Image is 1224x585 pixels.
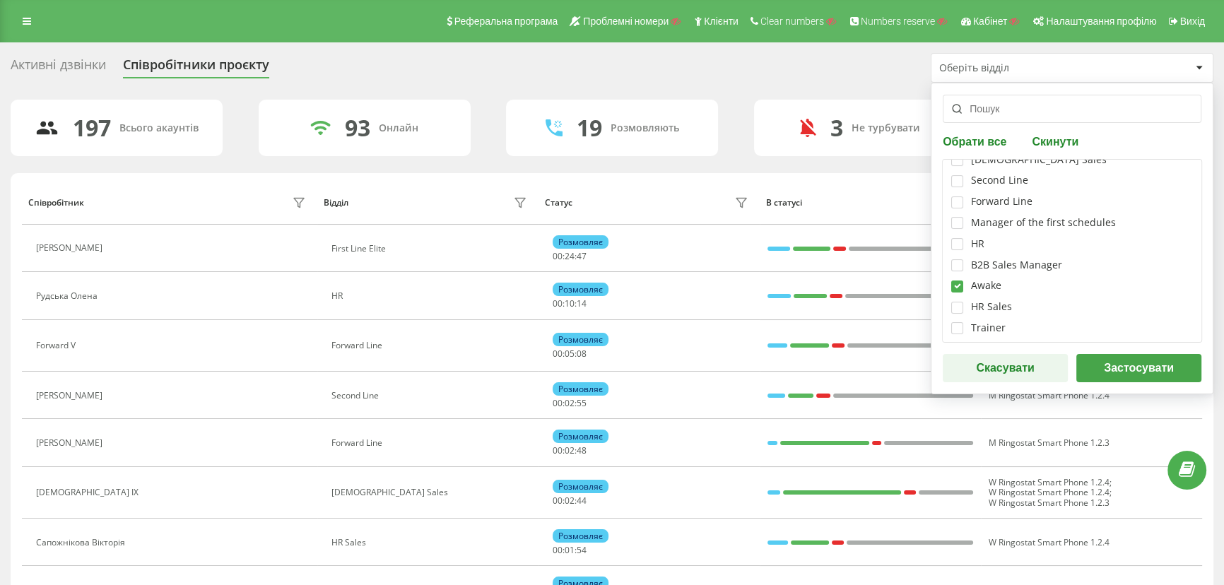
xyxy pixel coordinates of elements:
[36,538,129,548] div: Сапожнікова Вікторія
[1180,16,1205,27] span: Вихід
[553,235,608,249] div: Розмовляє
[943,95,1201,123] input: Пошук
[331,538,531,548] div: HR Sales
[119,122,199,134] div: Всього акаунтів
[553,333,608,346] div: Розмовляє
[553,430,608,443] div: Розмовляє
[971,259,1062,271] div: B2B Sales Manager
[553,250,563,262] span: 00
[565,348,575,360] span: 05
[553,299,587,309] div: : :
[553,348,563,360] span: 00
[577,495,587,507] span: 44
[553,446,587,456] div: : :
[565,444,575,456] span: 02
[36,341,79,350] div: Forward V
[989,389,1110,401] span: M Ringostat Smart Phone 1.2.4
[379,122,418,134] div: Онлайн
[577,114,602,141] div: 19
[553,495,563,507] span: 00
[577,444,587,456] span: 48
[971,217,1116,229] div: Manager of the first schedules
[545,198,572,208] div: Статус
[971,280,1001,292] div: Awake
[565,297,575,309] span: 10
[553,496,587,506] div: : :
[553,444,563,456] span: 00
[331,487,531,497] div: [DEMOGRAPHIC_DATA] Sales
[577,297,587,309] span: 14
[553,252,587,261] div: : :
[766,198,974,208] div: В статусі
[565,544,575,556] span: 01
[565,495,575,507] span: 02
[553,529,608,543] div: Розмовляє
[973,16,1008,27] span: Кабінет
[861,16,935,27] span: Numbers reserve
[28,198,84,208] div: Співробітник
[11,57,106,79] div: Активні дзвінки
[553,297,563,309] span: 00
[989,536,1110,548] span: W Ringostat Smart Phone 1.2.4
[971,175,1028,187] div: Second Line
[345,114,370,141] div: 93
[454,16,558,27] span: Реферальна програма
[36,438,106,448] div: [PERSON_NAME]
[36,291,101,301] div: Рудська Олена
[331,438,531,448] div: Forward Line
[553,382,608,396] div: Розмовляє
[971,154,1107,166] div: [DEMOGRAPHIC_DATA] Sales
[989,476,1110,488] span: W Ringostat Smart Phone 1.2.4
[331,391,531,401] div: Second Line
[577,397,587,409] span: 55
[611,122,679,134] div: Розмовляють
[331,244,531,254] div: First Line Elite
[583,16,669,27] span: Проблемні номери
[943,134,1011,148] button: Обрати все
[331,291,531,301] div: HR
[989,497,1110,509] span: W Ringostat Smart Phone 1.2.3
[36,391,106,401] div: [PERSON_NAME]
[553,480,608,493] div: Розмовляє
[565,250,575,262] span: 24
[553,283,608,296] div: Розмовляє
[989,437,1110,449] span: M Ringostat Smart Phone 1.2.3
[577,250,587,262] span: 47
[553,398,587,408] div: : :
[123,57,269,79] div: Співробітники проєкту
[1076,354,1201,382] button: Застосувати
[553,545,587,555] div: : :
[565,397,575,409] span: 02
[553,397,563,409] span: 00
[1046,16,1156,27] span: Налаштування профілю
[830,114,843,141] div: 3
[36,487,142,497] div: [DEMOGRAPHIC_DATA] IX
[36,243,106,253] div: [PERSON_NAME]
[971,322,1006,334] div: Trainer
[989,486,1110,498] span: W Ringostat Smart Phone 1.2.4
[577,348,587,360] span: 08
[331,341,531,350] div: Forward Line
[760,16,824,27] span: Clear numbers
[324,198,348,208] div: Відділ
[73,114,111,141] div: 197
[943,354,1068,382] button: Скасувати
[852,122,920,134] div: Не турбувати
[971,238,984,250] div: HR
[553,349,587,359] div: : :
[939,62,1108,74] div: Оберіть відділ
[553,544,563,556] span: 00
[577,544,587,556] span: 54
[704,16,738,27] span: Клієнти
[971,301,1012,313] div: HR Sales
[971,196,1032,208] div: Forward Line
[1028,134,1083,148] button: Скинути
